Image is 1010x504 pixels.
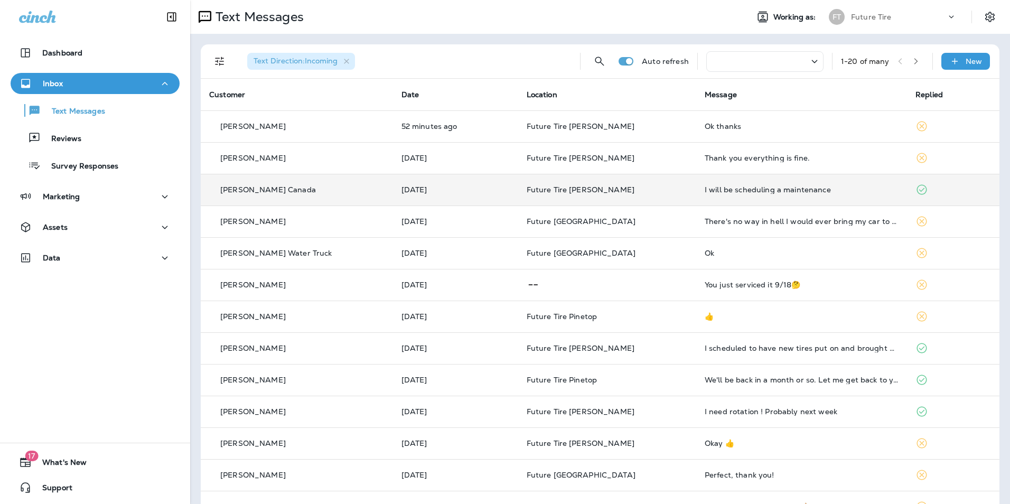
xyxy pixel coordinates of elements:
button: Settings [980,7,999,26]
p: [PERSON_NAME] [220,217,286,226]
span: Date [401,90,419,99]
div: There's no way in hell I would ever bring my car to you again. When you replaced my axle, you did... [705,217,899,226]
span: Future Tire [PERSON_NAME] [527,407,635,416]
button: Collapse Sidebar [157,6,186,27]
p: Reviews [41,134,81,144]
span: Future Tire Pinetop [527,312,597,321]
div: Perfect, thank you! [705,471,899,479]
button: Data [11,247,180,268]
span: Future Tire [PERSON_NAME] [527,185,635,194]
p: Sep 19, 2025 11:17 AM [401,439,510,447]
span: Customer [209,90,245,99]
p: New [966,57,982,66]
button: Inbox [11,73,180,94]
p: Sep 19, 2025 12:51 PM [401,344,510,352]
button: Assets [11,217,180,238]
button: Support [11,477,180,498]
div: We'll be back in a month or so. Let me get back to you. Thanks, Stan [705,376,899,384]
p: [PERSON_NAME] Canada [220,185,316,194]
p: Sep 19, 2025 11:46 AM [401,376,510,384]
span: Support [32,483,72,496]
p: Sep 19, 2025 11:29 AM [401,407,510,416]
button: Dashboard [11,42,180,63]
span: Future [GEOGRAPHIC_DATA] [527,470,635,480]
button: Survey Responses [11,154,180,176]
span: Future Tire [PERSON_NAME] [527,122,635,131]
p: Sep 22, 2025 08:28 AM [401,122,510,130]
span: Text Direction : Incoming [254,56,338,66]
span: Working as: [773,13,818,22]
p: Sep 20, 2025 04:20 PM [401,249,510,257]
span: Message [705,90,737,99]
div: Thank you everything is fine. [705,154,899,162]
p: [PERSON_NAME] [220,122,286,130]
span: Replied [915,90,943,99]
p: [PERSON_NAME] [220,344,286,352]
p: Sep 19, 2025 10:36 AM [401,471,510,479]
p: [PERSON_NAME] [220,471,286,479]
span: Future Tire Pinetop [527,375,597,385]
span: 17 [25,451,38,461]
div: Ok [705,249,899,257]
button: Text Messages [11,99,180,122]
p: Dashboard [42,49,82,57]
p: [PERSON_NAME] [220,407,286,416]
p: Text Messages [41,107,105,117]
p: Survey Responses [41,162,118,172]
div: FT [829,9,845,25]
p: Text Messages [211,9,304,25]
div: I will be scheduling a maintenance [705,185,899,194]
div: You just serviced it 9/18🤔 [705,281,899,289]
span: Future [GEOGRAPHIC_DATA] [527,217,635,226]
p: Sep 21, 2025 08:42 AM [401,154,510,162]
p: Sep 21, 2025 08:21 AM [401,217,510,226]
span: Future [GEOGRAPHIC_DATA] [527,248,635,258]
div: I need rotation ! Probably next week [705,407,899,416]
div: Ok thanks [705,122,899,130]
p: Inbox [43,79,63,88]
button: Filters [209,51,230,72]
div: Okay 👍 [705,439,899,447]
span: Future Tire [PERSON_NAME] [527,153,635,163]
p: Assets [43,223,68,231]
button: Search Messages [589,51,610,72]
span: Future Tire [PERSON_NAME] [527,438,635,448]
p: [PERSON_NAME] [220,312,286,321]
span: Location [527,90,557,99]
div: I scheduled to have new tires put on and brought my truck in on that scheduled morning expecting ... [705,344,899,352]
p: Sep 20, 2025 03:07 PM [401,281,510,289]
p: [PERSON_NAME] [220,439,286,447]
button: Marketing [11,186,180,207]
p: Marketing [43,192,80,201]
div: Text Direction:Incoming [247,53,355,70]
p: Data [43,254,61,262]
span: What's New [32,458,87,471]
p: [PERSON_NAME] Water Truck [220,249,332,257]
p: Auto refresh [642,57,689,66]
button: 17What's New [11,452,180,473]
p: [PERSON_NAME] [220,376,286,384]
p: Sep 19, 2025 05:41 PM [401,312,510,321]
p: Sep 21, 2025 08:22 AM [401,185,510,194]
div: 1 - 20 of many [841,57,890,66]
p: [PERSON_NAME] [220,154,286,162]
div: 👍 [705,312,899,321]
p: [PERSON_NAME] [220,281,286,289]
button: Reviews [11,127,180,149]
span: Future Tire [PERSON_NAME] [527,343,635,353]
p: Future Tire [851,13,892,21]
